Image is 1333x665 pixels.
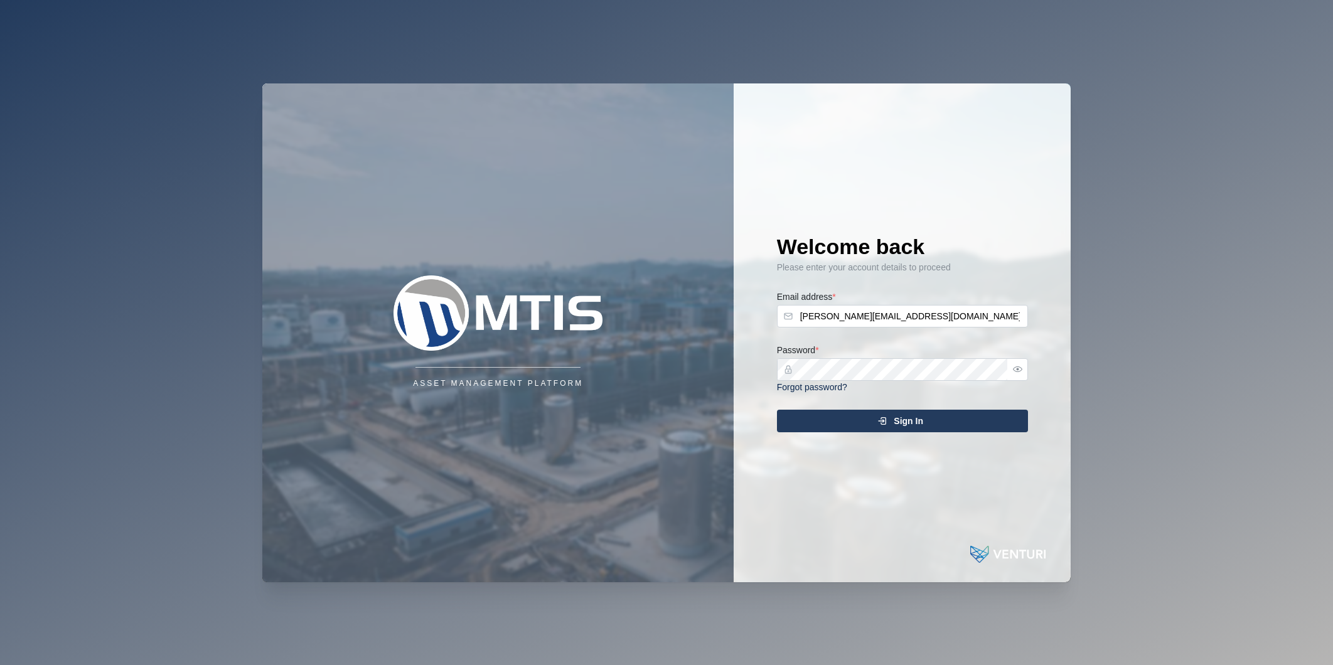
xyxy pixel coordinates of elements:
[777,344,819,358] label: Password
[777,305,1028,327] input: Enter your email
[413,378,583,390] div: Asset Management Platform
[894,410,923,432] span: Sign In
[970,542,1046,567] img: Powered by: Venturi
[777,382,847,392] a: Forgot password?
[777,290,836,304] label: Email address
[777,261,1028,275] div: Please enter your account details to proceed
[777,233,1028,260] h1: Welcome back
[373,275,624,351] img: Company Logo
[777,410,1028,432] button: Sign In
